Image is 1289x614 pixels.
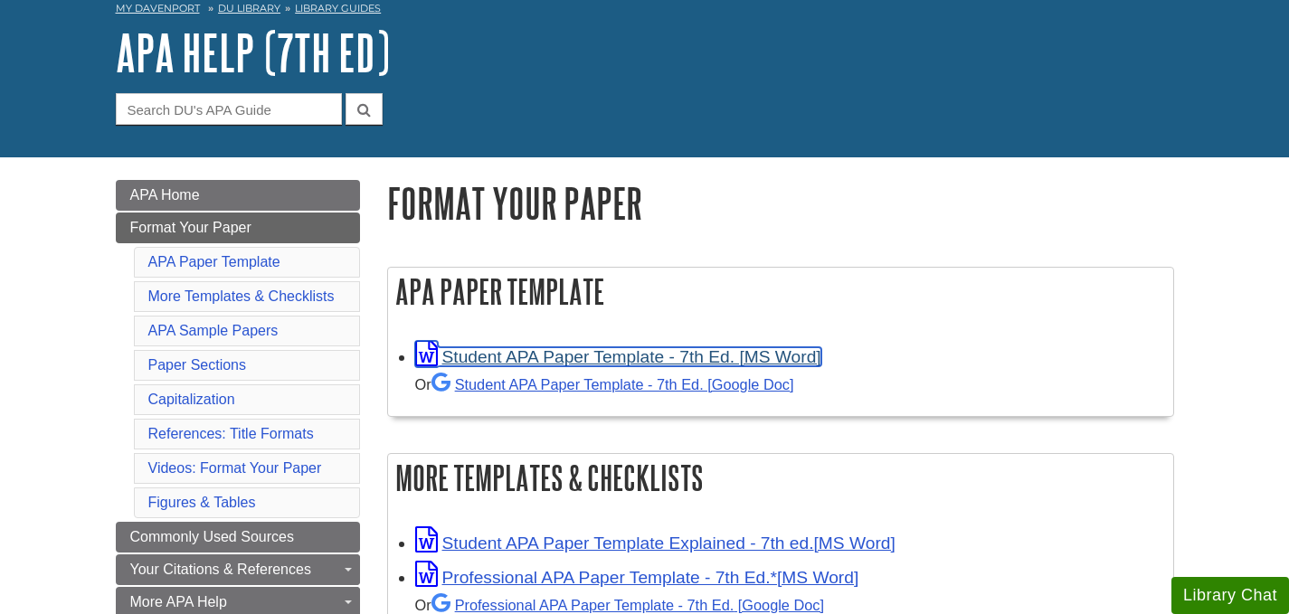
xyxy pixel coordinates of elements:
a: APA Help (7th Ed) [116,24,390,80]
span: More APA Help [130,594,227,609]
a: APA Sample Papers [148,323,279,338]
span: APA Home [130,187,200,203]
input: Search DU's APA Guide [116,93,342,125]
a: APA Home [116,180,360,211]
h2: APA Paper Template [388,268,1173,316]
a: Your Citations & References [116,554,360,585]
a: Link opens in new window [415,347,821,366]
a: Student APA Paper Template - 7th Ed. [Google Doc] [431,376,794,392]
a: Paper Sections [148,357,247,373]
span: Format Your Paper [130,220,251,235]
a: Link opens in new window [415,534,896,553]
a: Library Guides [295,2,381,14]
a: More Templates & Checklists [148,288,335,304]
a: APA Paper Template [148,254,280,269]
span: Commonly Used Sources [130,529,294,544]
small: Or [415,597,824,613]
a: Videos: Format Your Paper [148,460,322,476]
a: Professional APA Paper Template - 7th Ed. [431,597,824,613]
h1: Format Your Paper [387,180,1174,226]
a: DU Library [218,2,280,14]
a: References: Title Formats [148,426,314,441]
a: Link opens in new window [415,568,859,587]
a: Figures & Tables [148,495,256,510]
h2: More Templates & Checklists [388,454,1173,502]
a: Commonly Used Sources [116,522,360,553]
button: Library Chat [1171,577,1289,614]
a: Capitalization [148,392,235,407]
a: Format Your Paper [116,213,360,243]
a: My Davenport [116,1,200,16]
span: Your Citations & References [130,562,311,577]
small: Or [415,376,794,392]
